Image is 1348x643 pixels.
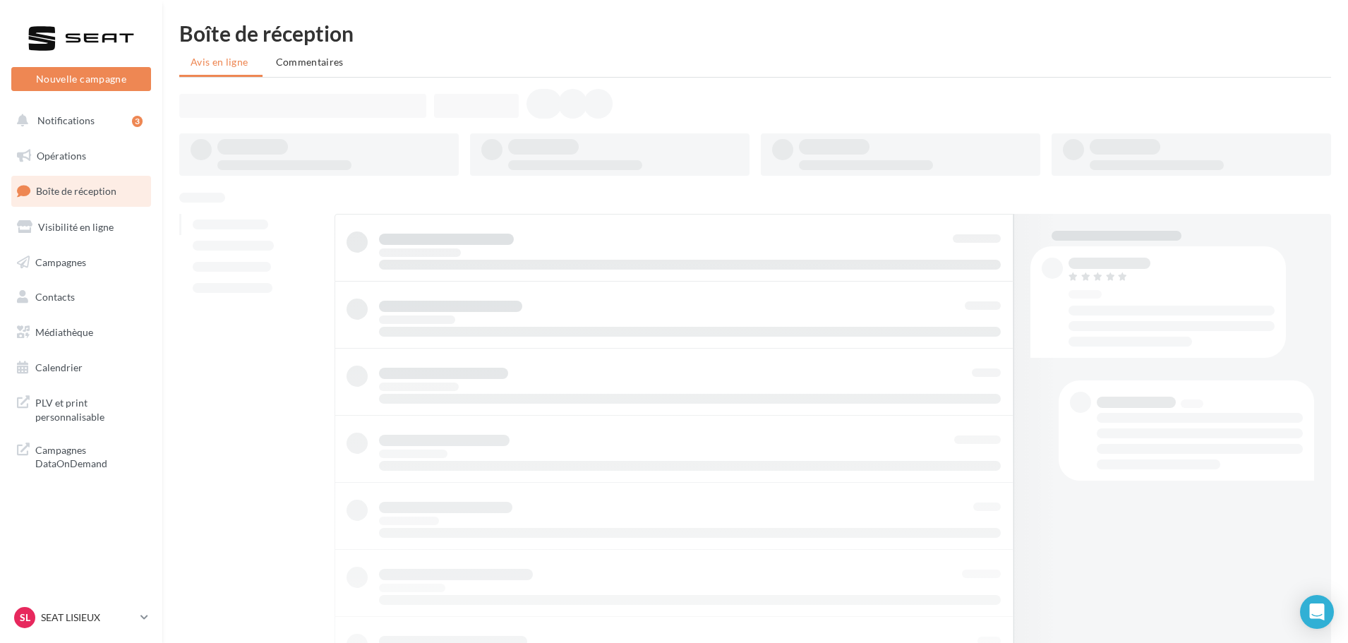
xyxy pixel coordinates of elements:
span: Boîte de réception [36,185,116,197]
span: Campagnes [35,256,86,268]
a: SL SEAT LISIEUX [11,604,151,631]
div: Open Intercom Messenger [1300,595,1334,629]
span: Notifications [37,114,95,126]
a: Campagnes DataOnDemand [8,435,154,476]
div: 3 [132,116,143,127]
span: Opérations [37,150,86,162]
span: Médiathèque [35,326,93,338]
button: Notifications 3 [8,106,148,136]
a: Opérations [8,141,154,171]
a: Calendrier [8,353,154,383]
p: SEAT LISIEUX [41,611,135,625]
a: Boîte de réception [8,176,154,206]
a: Campagnes [8,248,154,277]
span: Contacts [35,291,75,303]
span: Commentaires [276,56,344,68]
a: Contacts [8,282,154,312]
span: Campagnes DataOnDemand [35,440,145,471]
a: PLV et print personnalisable [8,387,154,429]
a: Visibilité en ligne [8,212,154,242]
span: Calendrier [35,361,83,373]
span: PLV et print personnalisable [35,393,145,423]
a: Médiathèque [8,318,154,347]
button: Nouvelle campagne [11,67,151,91]
span: SL [20,611,30,625]
div: Boîte de réception [179,23,1331,44]
span: Visibilité en ligne [38,221,114,233]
